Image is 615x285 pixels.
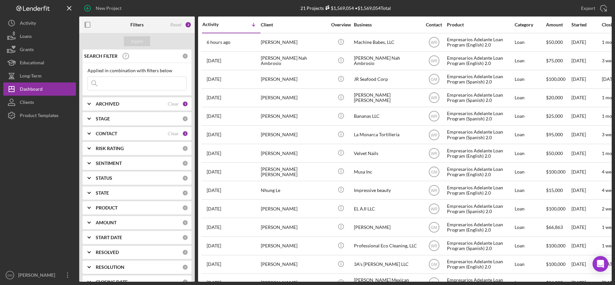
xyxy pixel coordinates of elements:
div: [DATE] [571,126,601,143]
div: Loan [515,237,545,255]
b: Filters [130,22,144,27]
span: $100,000 [546,169,565,174]
div: New Project [96,2,121,15]
text: WR [431,151,437,156]
div: 0 [182,264,188,270]
span: $100,000 [546,206,565,211]
div: Educational [20,56,44,71]
time: 2025-08-28 01:08 [207,132,221,137]
div: [PERSON_NAME] [261,71,327,88]
div: 0 [182,235,188,240]
div: 0 [182,205,188,211]
div: [PERSON_NAME] [261,144,327,162]
span: $25,000 [546,113,563,119]
div: [PERSON_NAME] [PERSON_NAME] [354,89,420,107]
div: Bananas LLC [354,108,420,125]
span: $20,000 [546,95,563,100]
span: $66,863 [546,224,563,230]
button: New Project [79,2,128,15]
div: Reset [170,22,182,27]
time: 2025-07-25 02:09 [207,262,221,267]
div: Empresarios Adelante Loan Program (Spanish) 2.0 [447,89,513,107]
div: [PERSON_NAME] [261,237,327,255]
div: [PERSON_NAME] [17,269,59,283]
div: [DATE] [571,181,601,199]
a: Product Templates [3,109,76,122]
div: Overview [328,22,353,27]
time: 2025-09-09 18:07 [207,58,221,63]
div: Empresarios Adelante Loan Program (Spanish) 2.0 [447,108,513,125]
b: STATUS [96,175,112,181]
div: Business [354,22,420,27]
div: 0 [182,145,188,151]
div: [DATE] [571,237,601,255]
div: Clear [168,131,179,136]
div: Empresarios Adelante Loan Program (English) 2.0 [447,163,513,180]
div: Product [447,22,513,27]
div: Empresarios Adelante Loan Program (Spanish) 2.0 [447,71,513,88]
button: GM[PERSON_NAME] [3,269,76,282]
div: 3 [185,21,191,28]
span: $100,000 [546,261,565,267]
b: CONTACT [96,131,117,136]
a: Clients [3,96,76,109]
div: JR Seafood Corp [354,71,420,88]
div: 1 [182,101,188,107]
div: Empresarios Adelante Loan Program (English) 2.0 [447,181,513,199]
button: Export [574,2,612,15]
button: Educational [3,56,76,69]
div: [DATE] [571,71,601,88]
div: Velvet Nails [354,144,420,162]
div: [PERSON_NAME] [261,256,327,273]
div: 0 [182,220,188,226]
div: Activity [20,16,36,31]
span: $75,000 [546,58,563,63]
text: WR [431,206,437,211]
div: Loan [515,126,545,143]
div: [DATE] [571,163,601,180]
time: 2025-08-11 23:35 [207,206,221,211]
div: Loan [515,52,545,70]
b: START DATE [96,235,122,240]
div: Impressive beauty [354,181,420,199]
b: SEARCH FILTER [84,53,118,59]
div: Loan [515,89,545,107]
a: Long-Term [3,69,76,82]
text: WR [431,133,437,137]
div: [DATE] [571,256,601,273]
div: [DATE] [571,89,601,107]
div: 0 [182,116,188,122]
a: Dashboard [3,82,76,96]
span: $95,000 [546,132,563,137]
b: RESOLUTION [96,265,124,270]
div: 3A's [PERSON_NAME] LLC [354,256,420,273]
div: EL AJI LLC [354,200,420,217]
time: 2025-09-10 16:50 [207,40,230,45]
div: [PERSON_NAME] [PERSON_NAME] [261,163,327,180]
b: RISK RATING [96,146,124,151]
text: WR [431,96,437,100]
div: 21 Projects • $1,569,054 Total [300,5,391,11]
div: [DATE] [571,218,601,236]
button: Apply [124,36,150,46]
div: [DATE] [571,52,601,70]
div: Empresarios Adelante Loan Program (Spanish) 2.0 [447,126,513,143]
button: Loans [3,30,76,43]
div: [DATE] [571,200,601,217]
div: Client [261,22,327,27]
button: Grants [3,43,76,56]
time: 2025-09-06 18:34 [207,77,221,82]
div: Loan [515,200,545,217]
div: Loan [515,108,545,125]
div: Empresarios Adelante Loan Program (Spanish) 2.0 [447,237,513,255]
div: Loan [515,256,545,273]
div: Contact [422,22,446,27]
text: GM [431,77,437,82]
div: Machine Babes, LLC [354,34,420,51]
button: Activity [3,16,76,30]
div: [PERSON_NAME] [261,126,327,143]
span: $50,000 [546,39,563,45]
div: 0 [182,53,188,59]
